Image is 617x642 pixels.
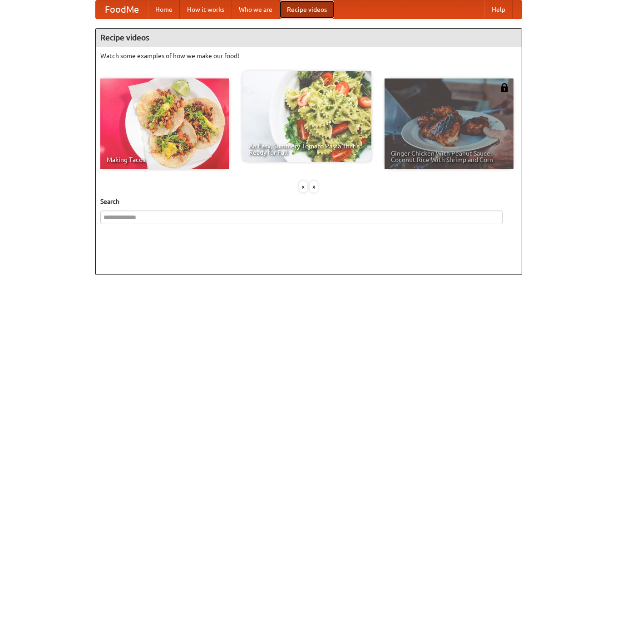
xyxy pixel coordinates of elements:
a: Help [484,0,513,19]
h5: Search [100,197,517,206]
p: Watch some examples of how we make our food! [100,51,517,60]
a: Making Tacos [100,78,229,169]
div: » [310,181,318,192]
a: FoodMe [96,0,148,19]
a: Home [148,0,180,19]
img: 483408.png [500,83,509,92]
div: « [299,181,307,192]
a: How it works [180,0,232,19]
a: Recipe videos [280,0,334,19]
span: An Easy, Summery Tomato Pasta That's Ready for Fall [249,143,365,156]
span: Making Tacos [107,157,223,163]
h4: Recipe videos [96,29,522,47]
a: Who we are [232,0,280,19]
a: An Easy, Summery Tomato Pasta That's Ready for Fall [242,71,371,162]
